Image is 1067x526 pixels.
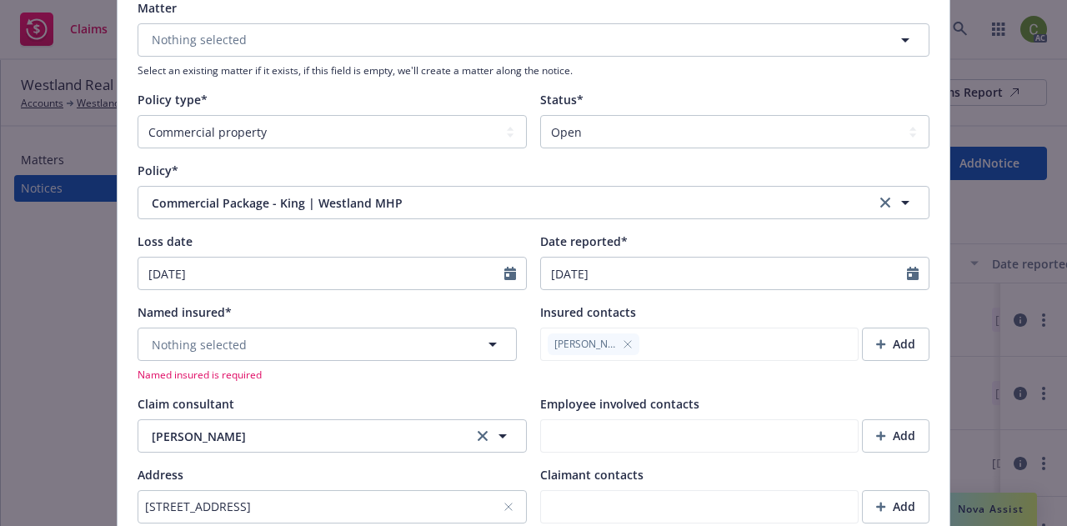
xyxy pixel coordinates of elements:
[554,337,616,352] span: [PERSON_NAME]
[540,233,628,249] span: Date reported*
[138,304,232,320] span: Named insured*
[862,419,929,453] button: Add
[473,426,493,446] a: clear selection
[138,23,929,57] button: Nothing selected
[145,498,503,515] div: [STREET_ADDRESS]
[540,396,699,412] span: Employee involved contacts
[138,63,929,78] span: Select an existing matter if it exists, if this field is empty, we'll create a matter along the n...
[540,467,644,483] span: Claimant contacts
[138,163,178,178] span: Policy*
[138,186,929,219] button: Commercial Package - King | Westland MHPclear selection
[862,490,929,523] button: Add
[152,194,821,212] span: Commercial Package - King | Westland MHP
[876,328,915,360] div: Add
[152,428,458,445] span: [PERSON_NAME]
[541,258,907,289] input: MM/DD/YYYY
[138,233,193,249] span: Loss date
[138,258,504,289] input: MM/DD/YYYY
[138,396,234,412] span: Claim consultant
[138,490,527,523] button: [STREET_ADDRESS]
[876,491,915,523] div: Add
[152,31,247,48] span: Nothing selected
[862,328,929,361] button: Add
[138,92,208,108] span: Policy type*
[138,328,517,361] button: Nothing selected
[138,368,527,382] span: Named insured is required
[504,267,516,280] svg: Calendar
[907,267,919,280] svg: Calendar
[540,304,636,320] span: Insured contacts
[875,193,895,213] a: clear selection
[138,419,527,453] button: [PERSON_NAME]clear selection
[138,467,183,483] span: Address
[540,92,584,108] span: Status*
[152,336,247,353] span: Nothing selected
[876,420,915,452] div: Add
